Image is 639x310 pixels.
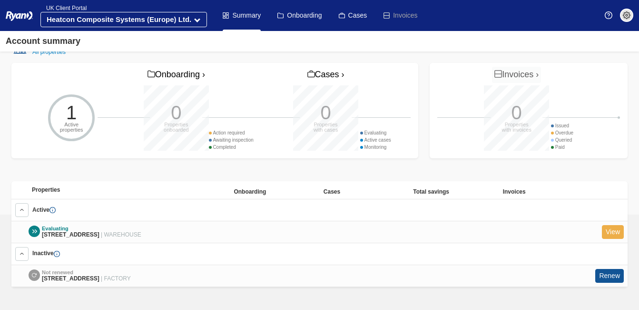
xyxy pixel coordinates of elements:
[209,144,254,151] div: Completed
[324,188,340,195] span: Cases
[360,129,391,136] div: Evaluating
[42,269,131,276] div: Not renewed
[234,188,266,195] span: Onboarding
[6,35,80,48] div: Account summary
[42,226,141,232] div: Evaluating
[32,207,56,213] span: Active
[595,269,624,283] button: Renew
[209,136,254,144] div: Awaiting inspection
[101,231,141,238] span: | WAREHOUSE
[40,5,87,11] span: UK Client Portal
[42,231,99,238] span: [STREET_ADDRESS]
[209,129,254,136] div: Action required
[360,136,391,144] div: Active cases
[29,49,98,55] div: All properties
[42,275,99,282] span: [STREET_ADDRESS]
[503,188,526,195] span: Invoices
[551,122,573,129] div: Issued
[32,186,60,193] span: Properties
[605,11,612,19] img: Help
[551,136,573,144] div: Queried
[40,12,207,27] button: Heatcon Composite Systems (Europe) Ltd.
[305,67,347,83] a: Cases ›
[551,144,573,151] div: Paid
[602,225,624,239] a: View
[47,15,191,23] strong: Heatcon Composite Systems (Europe) Ltd.
[360,144,391,151] div: Monitoring
[101,275,131,282] span: | FACTORY
[145,67,207,83] a: Onboarding ›
[551,129,573,136] div: Overdue
[623,11,630,19] img: settings
[413,188,449,195] span: Total savings
[32,250,60,257] span: Inactive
